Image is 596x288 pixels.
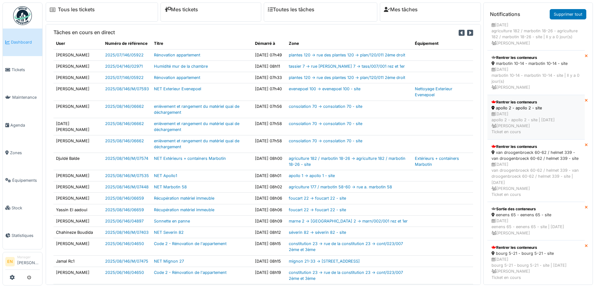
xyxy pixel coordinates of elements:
[154,75,200,80] a: Rénovation appartement
[289,139,362,143] a: consolation 70 -> consolation 70 - site
[12,177,40,183] span: Équipements
[492,144,581,149] div: Rentrer les conteneurs
[487,95,585,139] a: Rentrer les conteneurs apollo 2 - apollo 2 - site [DATE]apollo 2 - apollo 2 - site | [DATE] [PERS...
[53,181,103,193] td: [PERSON_NAME]
[154,185,187,189] a: NET Marbotin 58
[105,270,144,275] a: 2025/06/146/04650
[550,9,586,19] a: Supprimer tout
[154,219,190,223] a: Sonnette en panne
[105,64,143,69] a: 2025/04/146/02971
[105,173,149,178] a: 2025/08/146/M/07535
[289,64,405,69] a: tassier 7 -> rue [PERSON_NAME] 7 -> tass/007/001 rez et 1er
[252,227,286,238] td: [DATE] 08h12
[487,139,585,202] a: Rentrer les conteneurs van droogenbroeck 60-62 / helmet 339 - van droogenbroeck 60-62 / helmet 33...
[492,256,581,280] div: [DATE] bourg 5-21 - bourg 5-21 - site | [DATE] [PERSON_NAME] Ticket en cours
[252,118,286,135] td: [DATE] 07h58
[252,135,286,153] td: [DATE] 07h58
[252,72,286,83] td: [DATE] 07h33
[252,153,286,170] td: [DATE] 08h00
[252,255,286,267] td: [DATE] 08h15
[56,41,65,46] span: translation missing: fr.shared.user
[12,94,40,100] span: Maintenance
[53,215,103,227] td: [PERSON_NAME]
[492,250,581,256] div: bourg 5-21 - bourg 5-21 - site
[53,204,103,215] td: Yassin El aadoui
[12,67,40,73] span: Tickets
[105,207,144,212] a: 2025/08/146/06659
[289,156,405,167] a: agriculture 182 / marbotin 18-26 -> agriculture 182 / marbotin 18-26 - site
[492,149,581,161] div: van droogenbroeck 60-62 / helmet 339 - van droogenbroeck 60-62 / helmet 339 - site
[3,194,42,222] a: Stock
[252,83,286,101] td: [DATE] 07h40
[289,104,362,109] a: consolation 70 -> consolation 70 - site
[3,111,42,139] a: Agenda
[487,50,585,95] a: Rentrer les conteneurs marbotin 10-14 - marbotin 10-14 - site [DATE]marbotin 10-14 - marbotin 10-...
[105,86,149,91] a: 2025/08/146/M/07593
[3,56,42,84] a: Tickets
[17,255,40,259] div: Manager
[53,60,103,72] td: [PERSON_NAME]
[487,240,585,285] a: Rentrer les conteneurs bourg 5-21 - bourg 5-21 - site [DATE]bourg 5-21 - bourg 5-21 - site | [DAT...
[492,66,581,91] div: [DATE] marbotin 10-14 - marbotin 10-14 - site | Il y a 0 jour(s) [PERSON_NAME]
[252,60,286,72] td: [DATE] 08h11
[492,60,581,66] div: marbotin 10-14 - marbotin 10-14 - site
[289,259,360,264] a: mignon 21-33 -> [STREET_ADDRESS]
[10,150,40,156] span: Zones
[105,121,144,126] a: 2025/08/146/06662
[105,259,148,264] a: 2025/08/146/M/07475
[490,11,520,17] h6: Notifications
[384,7,418,13] a: Mes tâches
[289,241,403,252] a: constitution 23 -> rue de la constitution 23 -> cont/023/007 2ème et 3ème
[154,156,226,161] a: NET Extérieurs + containers Marbotin
[154,53,200,57] a: Rénovation appartement
[58,7,95,13] a: Tous les tickets
[53,267,103,284] td: [PERSON_NAME]
[252,101,286,118] td: [DATE] 07h56
[252,170,286,181] td: [DATE] 08h01
[53,49,103,60] td: [PERSON_NAME]
[492,105,581,111] div: apollo 2 - apollo 2 - site
[289,230,346,235] a: séverin 82 -> séverin 82 - site
[17,255,40,268] li: [PERSON_NAME]
[105,219,144,223] a: 2025/06/146/04897
[151,38,252,49] th: Titre
[289,173,335,178] a: apollo 1 -> apollo 1 - site
[415,156,459,167] a: Extérieurs + containers Marbotin
[492,218,581,236] div: [DATE] eenens 65 - eenens 65 - site | [DATE] [PERSON_NAME]
[5,257,15,266] li: EN
[105,104,144,109] a: 2025/08/146/06662
[154,196,214,201] a: Récupération matériel immeuble
[12,233,40,238] span: Statistiques
[289,185,392,189] a: agriculture 177 / marbotin 58-60 -> rue a. marbotin 58
[289,219,408,223] a: marne 2 -> [GEOGRAPHIC_DATA] 2 -> marn/002/001 rez et 1er
[3,166,42,194] a: Équipements
[252,204,286,215] td: [DATE] 08h06
[289,53,405,57] a: plantes 120 -> rue des plantes 120 -> plan/120/011 2ème droit
[53,170,103,181] td: [PERSON_NAME]
[105,53,144,57] a: 2025/07/146/05922
[492,22,581,46] div: [DATE] agriculture 182 / marbotin 18-26 - agriculture 182 / marbotin 18-26 - site | Il y a 0 jour...
[105,241,144,246] a: 2025/06/146/04650
[252,238,286,255] td: [DATE] 08h15
[12,205,40,211] span: Stock
[492,111,581,135] div: [DATE] apollo 2 - apollo 2 - site | [DATE] [PERSON_NAME] Ticket en cours
[105,196,144,201] a: 2025/08/146/06659
[105,75,144,80] a: 2025/07/146/05922
[13,6,32,25] img: Badge_color-CXgf-gQk.svg
[53,118,103,135] td: [DATE][PERSON_NAME]
[53,227,103,238] td: Chahineze Boudida
[268,7,314,13] a: Toutes les tâches
[412,38,473,49] th: Équipement
[154,230,184,235] a: NET Severin 82
[154,64,208,69] a: Humidité mur de la chambre
[105,230,149,235] a: 2025/08/146/M/07403
[252,193,286,204] td: [DATE] 08h06
[53,29,115,35] h6: Tâches en cours en direct
[3,139,42,166] a: Zones
[492,99,581,105] div: Rentrer les conteneurs
[3,222,42,249] a: Statistiques
[492,245,581,250] div: Rentrer les conteneurs
[154,241,227,246] a: Code 2 - Rénovation de l'appartement
[154,270,227,275] a: Code 2 - Rénovation de l'appartement
[289,121,362,126] a: consolation 70 -> consolation 70 - site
